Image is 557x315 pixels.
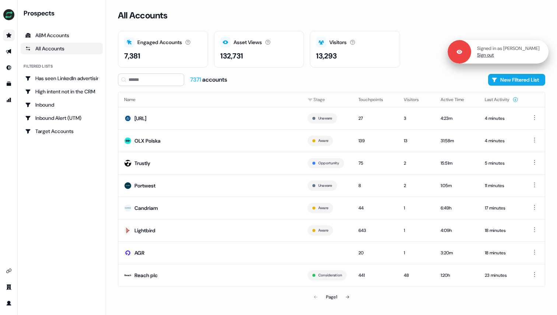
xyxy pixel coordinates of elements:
div: 4 minutes [485,137,518,144]
a: Sign out [477,52,494,58]
div: 1 [404,249,429,257]
div: accounts [190,76,227,84]
div: High intent not in the CRM [25,88,98,95]
div: All Accounts [25,45,98,52]
a: Go to Has seen LinkedIn advertising ✅ [21,72,103,84]
div: Reach plc [134,272,158,279]
div: 1:20h [441,272,473,279]
a: Go to outbound experience [3,46,15,57]
div: 31:58m [441,137,473,144]
div: Prospects [24,9,103,18]
div: 643 [358,227,392,234]
div: 75 [358,160,392,167]
button: Opportunity [318,160,339,167]
div: 132,731 [220,50,243,61]
button: Unaware [318,182,332,189]
div: 3:20m [441,249,473,257]
button: Consideration [318,272,342,279]
div: 139 [358,137,392,144]
div: 17 minutes [485,204,518,212]
div: Trustly [134,160,150,167]
div: 13,293 [316,50,337,61]
div: AGR [134,249,144,257]
div: 13 [404,137,429,144]
div: 441 [358,272,392,279]
div: 6:49h [441,204,473,212]
div: 7,381 [124,50,140,61]
div: Candriam [134,204,158,212]
div: 3 [404,115,429,122]
th: Name [118,92,302,107]
a: Go to Inbound Alert (UTM) [21,112,103,124]
button: New Filtered List [488,74,545,86]
div: Target Accounts [25,128,98,135]
span: 7371 [190,76,202,83]
button: Unaware [318,115,332,122]
h3: All Accounts [118,10,167,21]
div: 2 [404,182,429,189]
a: Go to Inbound [21,99,103,111]
a: Go to Inbound [3,62,15,74]
p: Signed in as [PERSON_NAME] [477,45,540,52]
button: Active Time [441,93,473,106]
div: Page 1 [326,293,337,301]
div: OLX Polska [134,137,161,144]
div: Stage [308,96,347,103]
div: 2 [404,160,429,167]
a: All accounts [21,43,103,54]
a: Go to integrations [3,265,15,277]
div: 1 [404,227,429,234]
div: 18 minutes [485,227,518,234]
button: Last Activity [485,93,518,106]
a: Go to prospects [3,29,15,41]
button: Visitors [404,93,428,106]
a: Go to team [3,281,15,293]
div: 44 [358,204,392,212]
div: 20 [358,249,392,257]
div: Visitors [329,39,347,46]
div: 1 [404,204,429,212]
div: ABM Accounts [25,32,98,39]
a: Go to attribution [3,94,15,106]
div: Portwest [134,182,155,189]
div: Inbound [25,101,98,108]
button: Aware [318,205,328,211]
div: 1:05m [441,182,473,189]
a: Go to templates [3,78,15,90]
a: Go to Target Accounts [21,125,103,137]
div: [URL] [134,115,146,122]
a: ABM Accounts [21,29,103,41]
div: Lightbird [134,227,155,234]
div: 18 minutes [485,249,518,257]
div: 27 [358,115,392,122]
a: Go to profile [3,297,15,309]
div: 4:09h [441,227,473,234]
div: 4 minutes [485,115,518,122]
div: 8 [358,182,392,189]
div: Engaged Accounts [137,39,182,46]
div: Inbound Alert (UTM) [25,114,98,122]
button: Aware [318,227,328,234]
div: Filtered lists [24,63,53,69]
div: Asset Views [234,39,262,46]
div: 15:51m [441,160,473,167]
button: Touchpoints [358,93,392,106]
a: Go to High intent not in the CRM [21,86,103,97]
div: Has seen LinkedIn advertising ✅ [25,75,98,82]
div: 4:23m [441,115,473,122]
div: 11 minutes [485,182,518,189]
div: 48 [404,272,429,279]
div: 5 minutes [485,160,518,167]
button: Aware [318,137,328,144]
div: 23 minutes [485,272,518,279]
